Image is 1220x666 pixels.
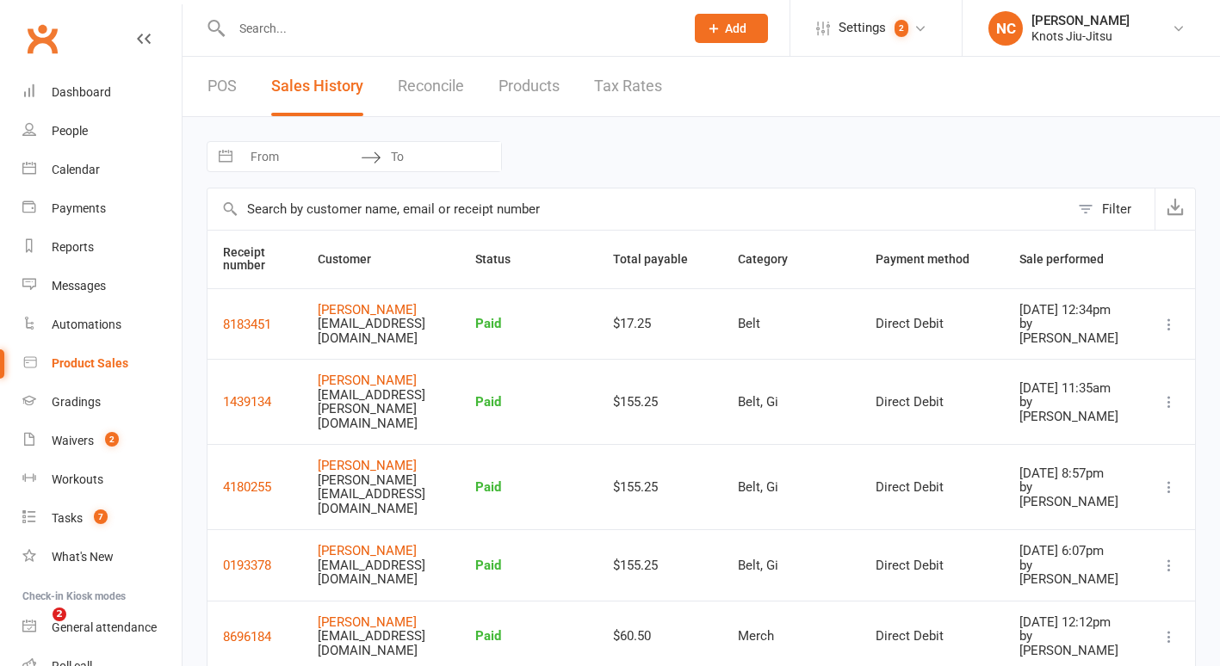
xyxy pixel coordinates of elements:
div: NC [988,11,1023,46]
div: General attendance [52,620,157,634]
div: $155.25 [613,480,707,495]
a: [PERSON_NAME] [318,543,417,558]
a: [PERSON_NAME] [318,458,417,473]
div: [DATE] 11:35am [1019,381,1128,396]
div: Paid [475,395,582,410]
a: POS [207,57,237,116]
a: General attendance kiosk mode [22,608,182,647]
input: Search... [226,16,672,40]
div: [PERSON_NAME][EMAIL_ADDRESS][DOMAIN_NAME] [318,473,444,516]
div: [DATE] 12:34pm [1019,303,1128,318]
div: [EMAIL_ADDRESS][DOMAIN_NAME] [318,629,444,657]
a: Reports [22,228,182,267]
a: What's New [22,538,182,577]
div: Workouts [52,472,103,486]
div: $155.25 [613,558,707,573]
a: Sales History [271,57,363,116]
button: 8183451 [223,314,271,335]
div: Direct Debit [876,480,988,495]
div: by [PERSON_NAME] [1019,629,1128,657]
span: Payment method [876,252,988,266]
th: Receipt number [207,231,302,288]
div: Waivers [52,434,94,447]
a: Products [499,57,560,116]
a: Workouts [22,460,182,499]
div: by [PERSON_NAME] [1019,395,1128,423]
div: $60.50 [613,629,707,644]
a: Calendar [22,151,182,189]
div: Paid [475,558,582,573]
span: 2 [105,432,119,447]
span: Add [725,22,746,35]
a: Payments [22,189,182,228]
div: [PERSON_NAME] [1031,13,1130,28]
input: From [241,142,361,171]
div: [EMAIL_ADDRESS][PERSON_NAME][DOMAIN_NAME] [318,388,444,431]
div: by [PERSON_NAME] [1019,480,1128,509]
input: To [381,142,501,171]
button: Status [475,249,529,269]
a: Reconcile [398,57,464,116]
button: Payment method [876,249,988,269]
button: Filter [1069,188,1155,230]
input: Search by customer name, email or receipt number [207,188,1069,230]
div: Belt, Gi [738,395,845,410]
span: Customer [318,252,390,266]
span: 2 [53,607,66,621]
button: 1439134 [223,392,271,412]
div: Direct Debit [876,317,988,331]
span: Sale performed [1019,252,1123,266]
div: Dashboard [52,85,111,99]
a: People [22,112,182,151]
div: $155.25 [613,395,707,410]
a: [PERSON_NAME] [318,373,417,388]
a: Product Sales [22,344,182,383]
div: Gradings [52,395,101,409]
div: Direct Debit [876,629,988,644]
div: [DATE] 8:57pm [1019,466,1128,481]
div: Messages [52,279,106,293]
a: [PERSON_NAME] [318,302,417,318]
span: Total payable [613,252,707,266]
div: Calendar [52,163,100,176]
th: Category [722,231,861,288]
button: Add [695,14,768,43]
div: Belt [738,317,845,331]
div: Belt, Gi [738,480,845,495]
span: 7 [94,509,108,524]
div: Tasks [52,511,83,525]
div: by [PERSON_NAME] [1019,317,1128,345]
a: Dashboard [22,73,182,112]
div: [DATE] 12:12pm [1019,615,1128,630]
div: People [52,124,88,138]
iframe: Intercom live chat [17,607,59,649]
span: 2 [895,20,908,37]
div: Reports [52,240,94,254]
a: Clubworx [21,17,64,60]
div: Direct Debit [876,558,988,573]
div: Paid [475,480,582,495]
div: [EMAIL_ADDRESS][DOMAIN_NAME] [318,558,444,587]
a: Waivers 2 [22,422,182,460]
button: Customer [318,249,390,269]
div: Paid [475,317,582,331]
button: 4180255 [223,477,271,497]
a: Automations [22,305,182,344]
div: Direct Debit [876,395,988,410]
div: by [PERSON_NAME] [1019,558,1128,587]
div: [DATE] 6:07pm [1019,544,1128,558]
span: Status [475,252,529,266]
div: Filter [1102,199,1131,219]
a: Messages [22,267,182,305]
a: Tasks 7 [22,499,182,538]
div: $17.25 [613,317,707,331]
div: What's New [52,550,114,564]
button: 8696184 [223,626,271,647]
div: Belt, Gi [738,558,845,573]
a: Tax Rates [594,57,662,116]
button: 0193378 [223,555,271,576]
a: [PERSON_NAME] [318,614,417,630]
a: Gradings [22,383,182,422]
button: Interact with the calendar and add the check-in date for your trip. [210,142,241,171]
div: Merch [738,629,845,644]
